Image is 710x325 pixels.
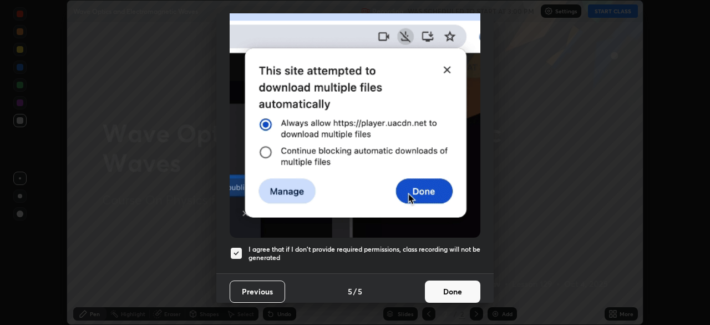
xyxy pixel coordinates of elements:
[358,286,362,297] h4: 5
[425,281,480,303] button: Done
[248,245,480,262] h5: I agree that if I don't provide required permissions, class recording will not be generated
[348,286,352,297] h4: 5
[353,286,357,297] h4: /
[230,281,285,303] button: Previous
